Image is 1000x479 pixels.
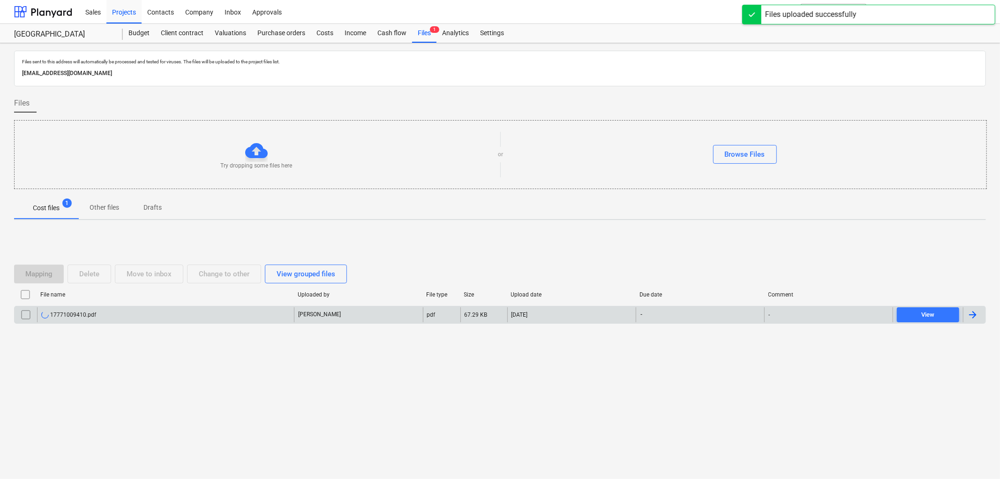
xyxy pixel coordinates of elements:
[768,291,890,298] div: Comment
[768,312,770,318] div: -
[33,203,60,213] p: Cost files
[41,311,96,319] div: 17771009410.pdf
[713,145,777,164] button: Browse Files
[639,291,761,298] div: Due date
[953,434,1000,479] iframe: Chat Widget
[62,198,72,208] span: 1
[311,24,339,43] a: Costs
[465,312,488,318] div: 67.29 KB
[640,311,644,319] span: -
[464,291,504,298] div: Size
[90,203,119,213] p: Other files
[922,310,935,320] div: View
[511,291,632,298] div: Upload date
[298,291,419,298] div: Uploaded by
[265,265,347,283] button: View grouped files
[427,291,457,298] div: File type
[252,24,311,43] a: Purchase orders
[155,24,209,43] a: Client contract
[40,291,290,298] div: File name
[765,9,857,20] div: Files uploaded successfully
[339,24,372,43] a: Income
[209,24,252,43] a: Valuations
[474,24,510,43] a: Settings
[372,24,412,43] a: Cash flow
[412,24,436,43] a: Files1
[725,148,765,160] div: Browse Files
[14,98,30,109] span: Files
[897,307,959,322] button: View
[277,268,335,280] div: View grouped files
[22,59,978,65] p: Files sent to this address will automatically be processed and tested for viruses. The files will...
[427,312,436,318] div: pdf
[298,311,341,319] p: [PERSON_NAME]
[220,162,292,170] p: Try dropping some files here
[22,68,978,78] p: [EMAIL_ADDRESS][DOMAIN_NAME]
[511,312,528,318] div: [DATE]
[14,30,112,39] div: [GEOGRAPHIC_DATA]
[412,24,436,43] div: Files
[41,311,49,319] div: OCR in progress
[436,24,474,43] a: Analytics
[123,24,155,43] a: Budget
[430,26,439,33] span: 1
[142,203,164,213] p: Drafts
[498,151,503,159] p: or
[14,120,987,189] div: Try dropping some files hereorBrowse Files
